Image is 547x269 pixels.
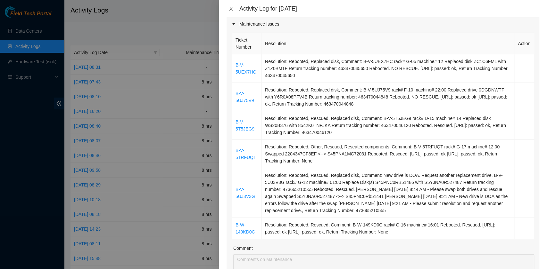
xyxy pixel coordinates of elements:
div: Activity Log for [DATE] [239,5,539,12]
td: Resolution: Rebooted, Rescued, Replaced disk, Comment: B-V-5T5JEG9 rack# D-15 machine# 14 Replace... [261,111,514,140]
a: B-V-5UEX7HC [236,62,256,75]
th: Resolution [261,33,514,54]
a: B-V-5T5JEG9 [236,119,254,131]
th: Ticket Number [232,33,261,54]
span: close [228,6,234,11]
a: B-V-5UJ75V9 [236,91,254,103]
button: Close [227,6,236,12]
td: Resolution: Rebooted, Rescued, Replaced disk, Comment: New drive is DOA. Request another replacem... [261,168,514,218]
td: Resolution: Rebooted, Other, Rescued, Reseated components, Comment: B-V-5TRFUQT rack# G-17 machin... [261,140,514,168]
a: B-V-5TRFUQT [236,148,256,160]
a: B-V-5UJ3V3G [236,187,255,199]
a: B-W-149KD0C [236,222,255,234]
td: Resolution: Rebooted, Replaced disk, Comment: B-V-5UJ75V9 rack# F-10 machine# 22:00 Replaced driv... [261,83,514,111]
td: Resolution: Rebooted, Rescued, Comment: B-W-149KD0C rack# G-16 machine# 16:01 Rebooted. Rescued. ... [261,218,514,239]
div: Maintenance Issues [227,17,539,31]
th: Action [514,33,534,54]
td: Resolution: Rebooted, Replaced disk, Comment: B-V-5UEX7HC rack# G-05 machine# 12 Replaced disk ZC... [261,54,514,83]
label: Comment [233,245,253,252]
span: caret-right [232,22,236,26]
